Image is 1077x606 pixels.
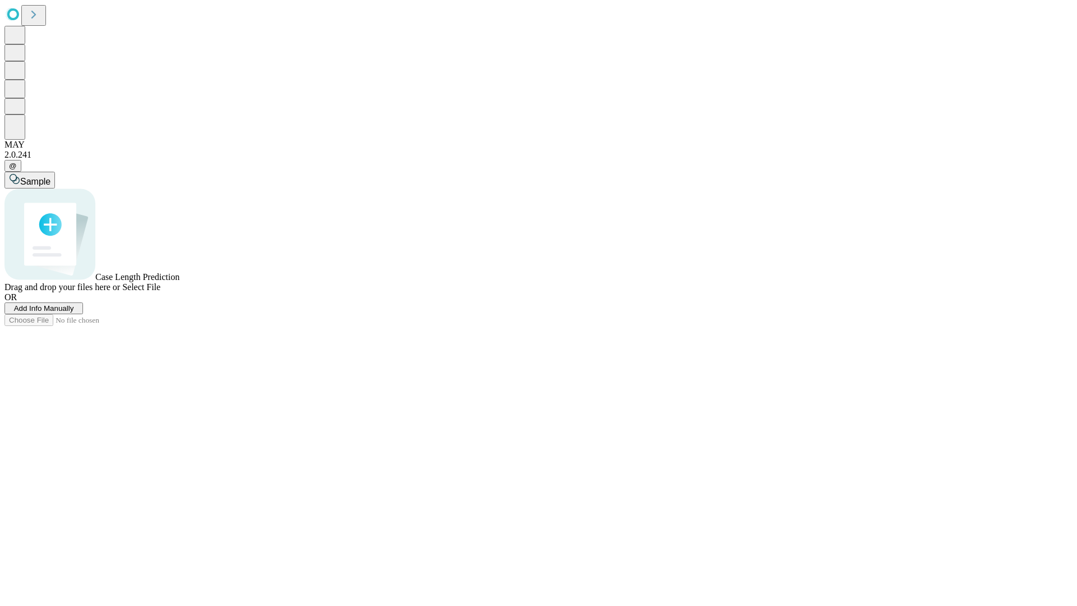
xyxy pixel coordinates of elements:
span: Drag and drop your files here or [4,282,120,292]
button: Add Info Manually [4,302,83,314]
button: Sample [4,172,55,189]
span: OR [4,292,17,302]
span: Case Length Prediction [95,272,179,282]
div: 2.0.241 [4,150,1073,160]
span: Sample [20,177,50,186]
span: @ [9,162,17,170]
span: Add Info Manually [14,304,74,313]
div: MAY [4,140,1073,150]
span: Select File [122,282,160,292]
button: @ [4,160,21,172]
